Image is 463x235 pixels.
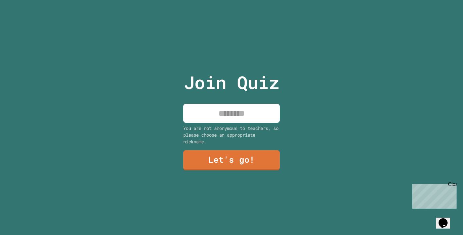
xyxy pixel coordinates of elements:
p: Join Quiz [184,69,279,96]
div: Chat with us now!Close [3,3,44,41]
iframe: chat widget [436,209,457,229]
a: Let's go! [183,150,280,170]
div: You are not anonymous to teachers, so please choose an appropriate nickname. [183,125,280,145]
iframe: chat widget [410,181,457,209]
